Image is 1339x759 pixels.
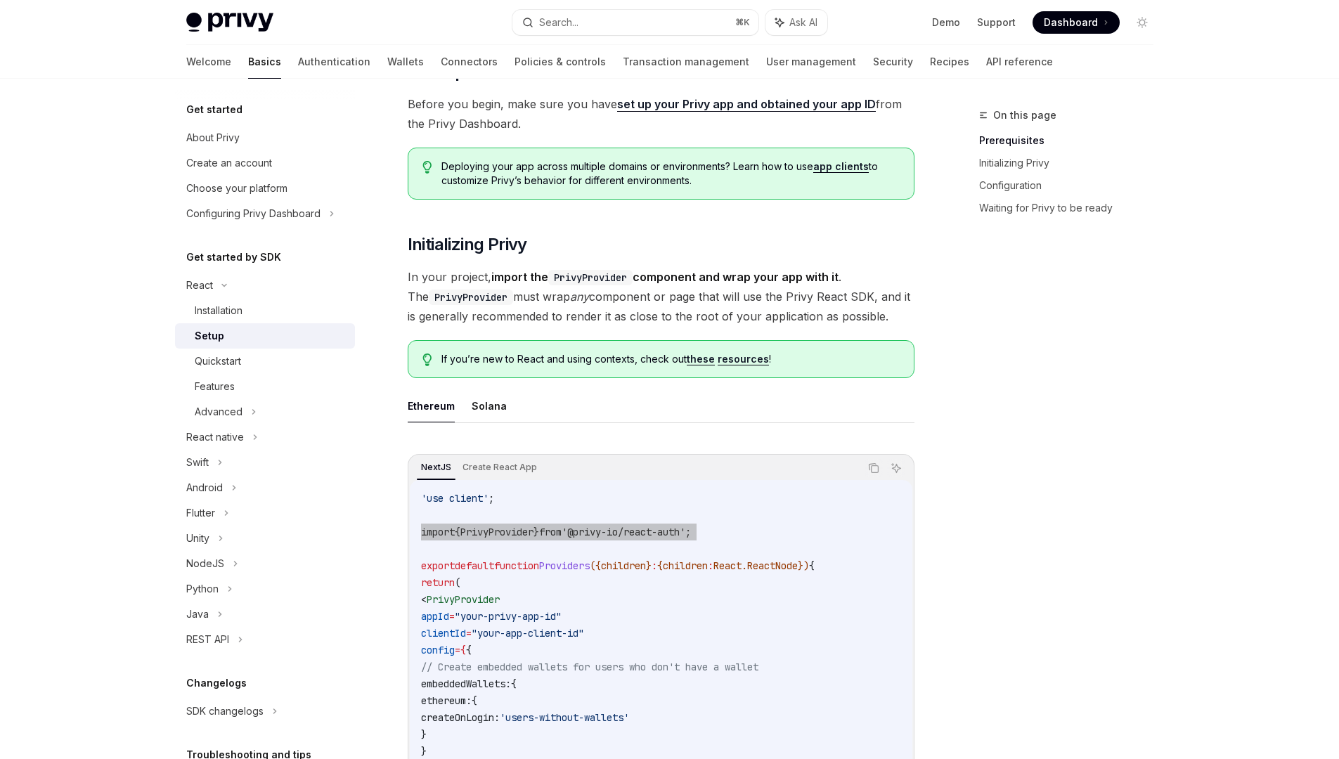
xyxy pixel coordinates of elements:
[186,45,231,79] a: Welcome
[657,559,663,572] span: {
[427,593,500,606] span: PrivyProvider
[408,267,914,326] span: In your project, . The must wrap component or page that will use the Privy React SDK, and it is g...
[186,129,240,146] div: About Privy
[175,374,355,399] a: Features
[186,155,272,171] div: Create an account
[663,559,708,572] span: children
[798,559,809,572] span: })
[979,174,1165,197] a: Configuration
[735,17,750,28] span: ⌘ K
[460,644,466,656] span: {
[449,610,455,623] span: =
[421,728,427,741] span: }
[421,576,455,589] span: return
[186,675,247,692] h5: Changelogs
[429,290,513,305] code: PrivyProvider
[708,559,713,572] span: :
[408,94,914,134] span: Before you begin, make sure you have from the Privy Dashboard.
[421,745,427,758] span: }
[186,429,244,446] div: React native
[685,526,691,538] span: ;
[979,197,1165,219] a: Waiting for Privy to be ready
[186,277,213,294] div: React
[175,323,355,349] a: Setup
[1131,11,1153,34] button: Toggle dark mode
[742,559,747,572] span: .
[472,627,584,640] span: "your-app-client-id"
[539,526,562,538] span: from
[421,677,511,690] span: embeddedWallets:
[472,694,477,707] span: {
[422,161,432,174] svg: Tip
[421,526,455,538] span: import
[993,107,1056,124] span: On this page
[175,349,355,374] a: Quickstart
[421,492,489,505] span: 'use client'
[175,176,355,201] a: Choose your platform
[408,233,527,256] span: Initializing Privy
[617,97,876,112] a: set up your Privy app and obtained your app ID
[1033,11,1120,34] a: Dashboard
[491,270,839,284] strong: import the component and wrap your app with it
[765,10,827,35] button: Ask AI
[455,610,562,623] span: "your-privy-app-id"
[421,644,455,656] span: config
[186,180,287,197] div: Choose your platform
[515,45,606,79] a: Policies & controls
[186,580,219,597] div: Python
[979,152,1165,174] a: Initializing Privy
[186,555,224,572] div: NodeJS
[494,559,539,572] span: function
[195,378,235,395] div: Features
[977,15,1016,30] a: Support
[511,677,517,690] span: {
[195,302,242,319] div: Installation
[687,353,715,365] a: these
[930,45,969,79] a: Recipes
[195,403,242,420] div: Advanced
[455,576,460,589] span: (
[421,627,466,640] span: clientId
[175,298,355,323] a: Installation
[186,249,281,266] h5: Get started by SDK
[873,45,913,79] a: Security
[298,45,370,79] a: Authentication
[747,559,798,572] span: ReactNode
[195,353,241,370] div: Quickstart
[441,352,899,366] span: If you’re new to React and using contexts, check out !
[986,45,1053,79] a: API reference
[421,711,500,724] span: createOnLogin:
[623,45,749,79] a: Transaction management
[458,459,541,476] div: Create React App
[646,559,652,572] span: }
[590,559,601,572] span: ({
[466,627,472,640] span: =
[186,505,215,521] div: Flutter
[713,559,742,572] span: React
[455,526,460,538] span: {
[460,526,533,538] span: PrivyProvider
[979,129,1165,152] a: Prerequisites
[932,15,960,30] a: Demo
[186,530,209,547] div: Unity
[387,45,424,79] a: Wallets
[186,13,273,32] img: light logo
[421,661,758,673] span: // Create embedded wallets for users who don't have a wallet
[186,631,229,648] div: REST API
[455,559,494,572] span: default
[489,492,494,505] span: ;
[421,593,427,606] span: <
[195,327,224,344] div: Setup
[421,559,455,572] span: export
[887,459,905,477] button: Ask AI
[186,703,264,720] div: SDK changelogs
[441,160,899,188] span: Deploying your app across multiple domains or environments? Learn how to use to customize Privy’s...
[175,125,355,150] a: About Privy
[472,389,507,422] button: Solana
[718,353,769,365] a: resources
[421,610,449,623] span: appId
[548,270,633,285] code: PrivyProvider
[766,45,856,79] a: User management
[417,459,455,476] div: NextJS
[601,559,646,572] span: children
